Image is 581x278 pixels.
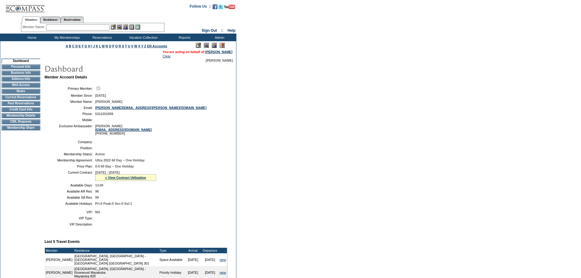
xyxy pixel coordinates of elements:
[45,248,74,253] td: Member
[72,44,74,48] a: C
[159,253,185,266] td: Space Available
[2,119,40,124] td: CWL Requests
[115,44,118,48] a: Q
[2,113,40,118] td: Membership Details
[119,34,166,41] td: Vacation Collection
[95,164,134,168] span: 0-0 60 Day – One Holiday
[61,16,84,23] a: Reservations
[66,44,68,48] a: A
[2,101,40,106] td: Past Reservations
[117,24,122,30] img: View
[47,202,93,205] td: Available Holidays:
[2,89,40,94] td: Notes
[2,125,40,130] td: Membership Share
[47,100,93,103] td: Member Name:
[95,158,145,162] span: Ultra 2022 60 Day – One Holiday
[144,44,146,48] a: Z
[212,43,217,48] img: Impersonate
[95,112,113,116] span: 6312201859
[95,94,106,97] span: [DATE]
[2,83,40,88] td: Web Access
[45,75,87,79] b: Member Account Details
[95,124,152,135] span: [PERSON_NAME] [PHONE_NUMBER]
[95,196,99,199] span: 99
[119,44,121,48] a: R
[202,248,219,253] td: Departure
[47,94,93,97] td: Member Since:
[95,183,103,187] span: 13.00
[2,64,40,69] td: Personal Info
[185,248,202,253] td: Arrival
[69,44,71,48] a: B
[159,248,185,253] td: Type
[91,44,92,48] a: I
[47,140,93,144] td: Company:
[204,43,209,48] img: View Mode
[213,6,217,10] a: Become our fan on Facebook
[2,107,40,112] td: Credit Card Info
[44,62,166,74] img: pgTtlDashboard.gif
[111,24,116,30] img: b_edit.gif
[47,124,93,135] td: Exclusive Ambassador:
[202,253,219,266] td: [DATE]
[196,43,201,48] img: Edit Mode
[163,54,170,58] a: Clear
[218,4,223,9] img: Follow us on Twitter
[75,44,78,48] a: D
[129,24,134,30] img: Reservations
[45,253,74,266] td: [PERSON_NAME]
[147,44,167,48] a: ER Accounts
[47,171,93,181] td: Current Contract:
[47,222,93,226] td: VIP Description:
[218,6,223,10] a: Follow us on Twitter
[190,4,211,11] td: Follow Us ::
[47,146,93,150] td: Position:
[138,44,140,48] a: X
[131,44,133,48] a: V
[93,44,95,48] a: J
[201,34,236,41] td: Admin
[95,171,120,174] span: [DATE] - [DATE]
[105,176,146,179] a: » View Contract Utilization
[224,6,235,10] a: Subscribe to our YouTube Channel
[23,24,46,30] div: Member Name:
[2,95,40,100] td: Current Reservations
[205,50,232,54] a: [PERSON_NAME]
[47,164,93,168] td: Price Plan:
[166,34,201,41] td: Reports
[49,34,84,41] td: My Memberships
[84,34,119,41] td: Reservations
[95,190,99,193] span: 96
[220,271,226,274] a: view
[47,152,93,156] td: Membership Status:
[40,16,61,23] a: Residences
[125,44,127,48] a: T
[95,128,152,132] a: [EMAIL_ADDRESS][DOMAIN_NAME]
[134,44,137,48] a: W
[47,210,93,214] td: VIP:
[220,258,226,262] a: view
[141,44,143,48] a: Y
[47,106,93,110] td: Email:
[106,44,108,48] a: N
[47,118,93,122] td: Mobile:
[135,24,140,30] img: b_calculator.gif
[47,158,93,162] td: Membership Agreement:
[221,28,224,33] span: ::
[206,59,233,62] span: [PERSON_NAME]
[2,59,40,63] td: Dashboard
[213,4,217,9] img: Become our fan on Facebook
[79,44,81,48] a: E
[45,240,80,244] b: Last 5 Travel Events
[224,5,235,9] img: Subscribe to our YouTube Channel
[228,28,235,33] a: Help
[95,210,100,214] span: NO
[202,28,217,33] a: Sign Out
[82,44,84,48] a: F
[47,85,93,91] td: Primary Member:
[112,44,114,48] a: P
[88,44,91,48] a: H
[95,106,206,110] a: [PERSON_NAME][EMAIL_ADDRESS][PERSON_NAME][DOMAIN_NAME]
[95,100,122,103] span: [PERSON_NAME]
[47,190,93,193] td: Available AR Res:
